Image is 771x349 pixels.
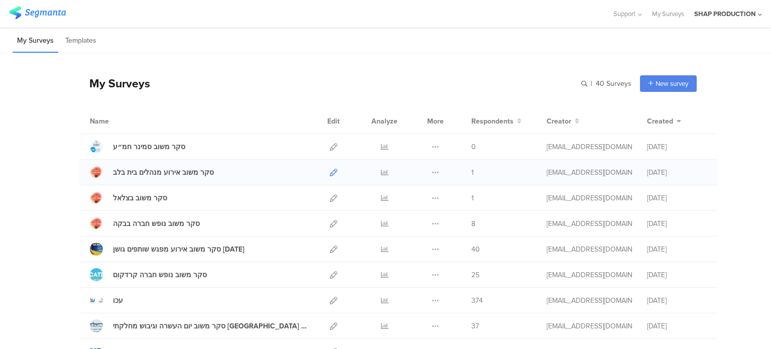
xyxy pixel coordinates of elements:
div: [DATE] [647,193,707,203]
div: shapievents@gmail.com [547,193,632,203]
div: עכו [113,295,123,306]
span: 40 Surveys [596,78,631,89]
span: 37 [471,321,479,331]
div: סקר משוב אירוע מנהלים בית בלב [113,167,214,178]
div: More [425,108,446,134]
div: shapievents@gmail.com [547,218,632,229]
button: Created [647,116,681,127]
div: shapievents@gmail.com [547,244,632,255]
div: סקר משוב בצלאל [113,193,167,203]
div: סקר משוב אירוע מפגש שותפים גושן 11.06.25 [113,244,244,255]
div: [DATE] [647,244,707,255]
a: סקר משוב נופש חברה קרדקום [90,268,207,281]
a: סקר משוב אירוע מנהלים בית בלב [90,166,214,179]
button: Creator [547,116,579,127]
div: [DATE] [647,142,707,152]
li: My Surveys [13,29,58,53]
div: shapievents@gmail.com [547,321,632,331]
a: עכו [90,294,123,307]
span: Creator [547,116,571,127]
div: shapievents@gmail.com [547,270,632,280]
span: Respondents [471,116,513,127]
div: [DATE] [647,167,707,178]
span: 8 [471,218,475,229]
a: סקר משוב סמינר חמ״ע [90,140,185,153]
span: 0 [471,142,476,152]
span: 40 [471,244,480,255]
div: My Surveys [79,75,150,92]
div: סקר משוב יום העשרה וגיבוש מחלקתי בירושלים 22.04 [113,321,308,331]
span: New survey [656,79,688,88]
div: סקר משוב סמינר חמ״ע [113,142,185,152]
a: סקר משוב יום העשרה וגיבוש מחלקתי [GEOGRAPHIC_DATA] 22.04 [90,319,308,332]
div: סקר משוב נופש חברה בבקה [113,218,200,229]
div: shapievents@gmail.com [547,142,632,152]
div: [DATE] [647,321,707,331]
span: 374 [471,295,483,306]
img: segmanta logo [9,7,66,19]
div: [DATE] [647,218,707,229]
span: 25 [471,270,479,280]
a: סקר משוב אירוע מפגש שותפים גושן [DATE] [90,243,244,256]
span: Created [647,116,673,127]
div: [DATE] [647,295,707,306]
div: shapievents@gmail.com [547,295,632,306]
span: Support [613,9,635,19]
div: shapievents@gmail.com [547,167,632,178]
span: 1 [471,167,474,178]
div: Name [90,116,150,127]
li: Templates [61,29,101,53]
button: Respondents [471,116,522,127]
div: סקר משוב נופש חברה קרדקום [113,270,207,280]
div: [DATE] [647,270,707,280]
a: סקר משוב בצלאל [90,191,167,204]
span: 1 [471,193,474,203]
a: סקר משוב נופש חברה בבקה [90,217,200,230]
span: | [589,78,594,89]
div: SHAP PRODUCTION [694,9,755,19]
div: Analyze [369,108,400,134]
div: Edit [323,108,344,134]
